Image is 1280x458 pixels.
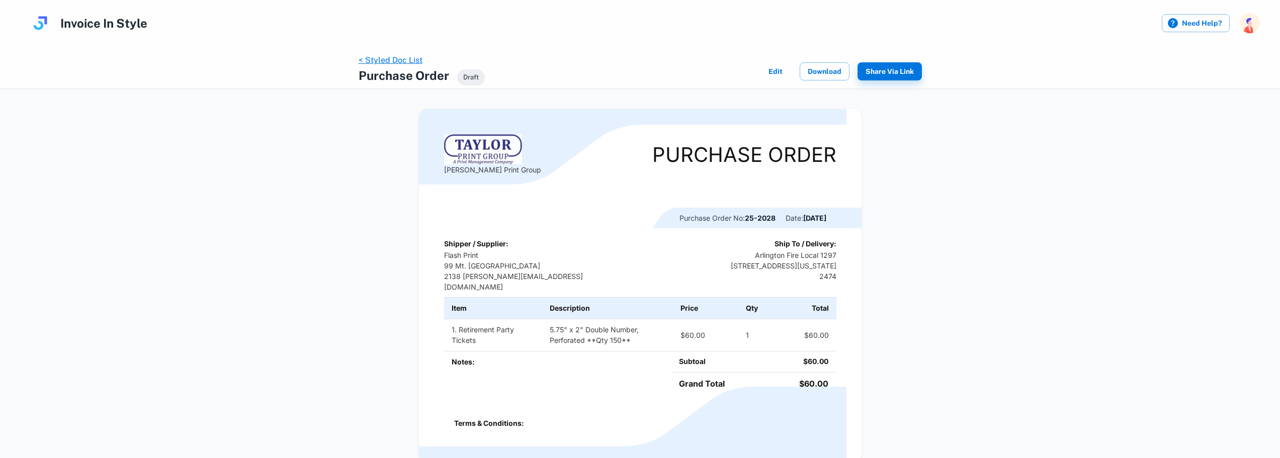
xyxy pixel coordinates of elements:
td: $60.00 [752,351,836,372]
th: Qty [738,298,771,319]
img: Logo [444,134,522,164]
td: 5.75" x 2" Double Number, Perforated **Qty 150** [542,319,673,351]
button: Download [800,62,849,80]
button: Share via Link [858,62,922,80]
th: Description [542,298,673,319]
p: Flash Print 99 Mt. [GEOGRAPHIC_DATA] 2138 [PERSON_NAME][EMAIL_ADDRESS][DOMAIN_NAME] [444,250,601,292]
td: $60.00 [771,319,836,351]
td: Subtoal [671,351,752,372]
nav: breadcrumb [359,54,485,66]
h4: Purchase Order [359,66,449,84]
img: photoURL [1240,13,1260,33]
td: 1. Retirement Party Tickets [444,319,542,351]
b: Ship To / Delivery: [775,239,836,248]
td: Grand Total [671,372,752,395]
h4: Invoice In Style [60,14,147,32]
p: Arlington Fire Local 1297 [STREET_ADDRESS][US_STATE] 2474 [731,250,836,282]
div: Purchase Order [652,145,836,165]
td: $60.00 [752,372,836,395]
td: $60.00 [673,319,738,351]
td: 1 [738,319,771,351]
img: logo.svg [30,13,50,33]
a: < Styled Doc List [359,55,422,65]
label: Need Help? [1162,14,1230,32]
b: Notes: [452,357,475,366]
th: Item [444,298,542,319]
span: Draft [457,72,485,82]
div: [PERSON_NAME] Print Group [444,134,541,175]
button: Edit [759,62,792,80]
th: Price [673,298,738,319]
b: Terms & Conditions: [454,419,524,427]
th: Total [771,298,836,319]
b: Shipper / Supplier: [444,239,508,248]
